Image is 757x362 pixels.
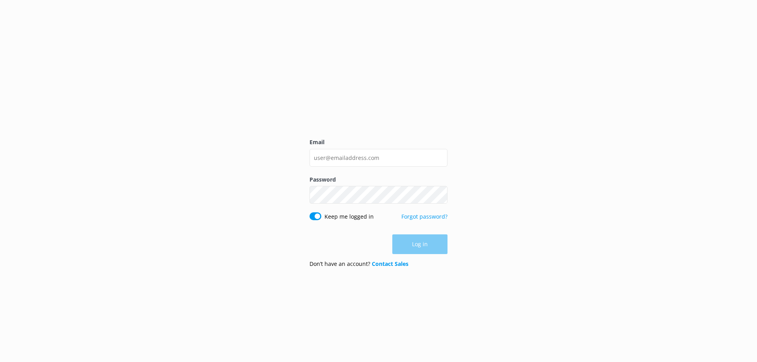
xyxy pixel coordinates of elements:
input: user@emailaddress.com [310,149,447,167]
button: Show password [432,187,447,203]
label: Password [310,175,447,184]
a: Forgot password? [401,213,447,220]
label: Email [310,138,447,147]
a: Contact Sales [372,260,408,267]
p: Don’t have an account? [310,260,408,268]
label: Keep me logged in [324,212,374,221]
